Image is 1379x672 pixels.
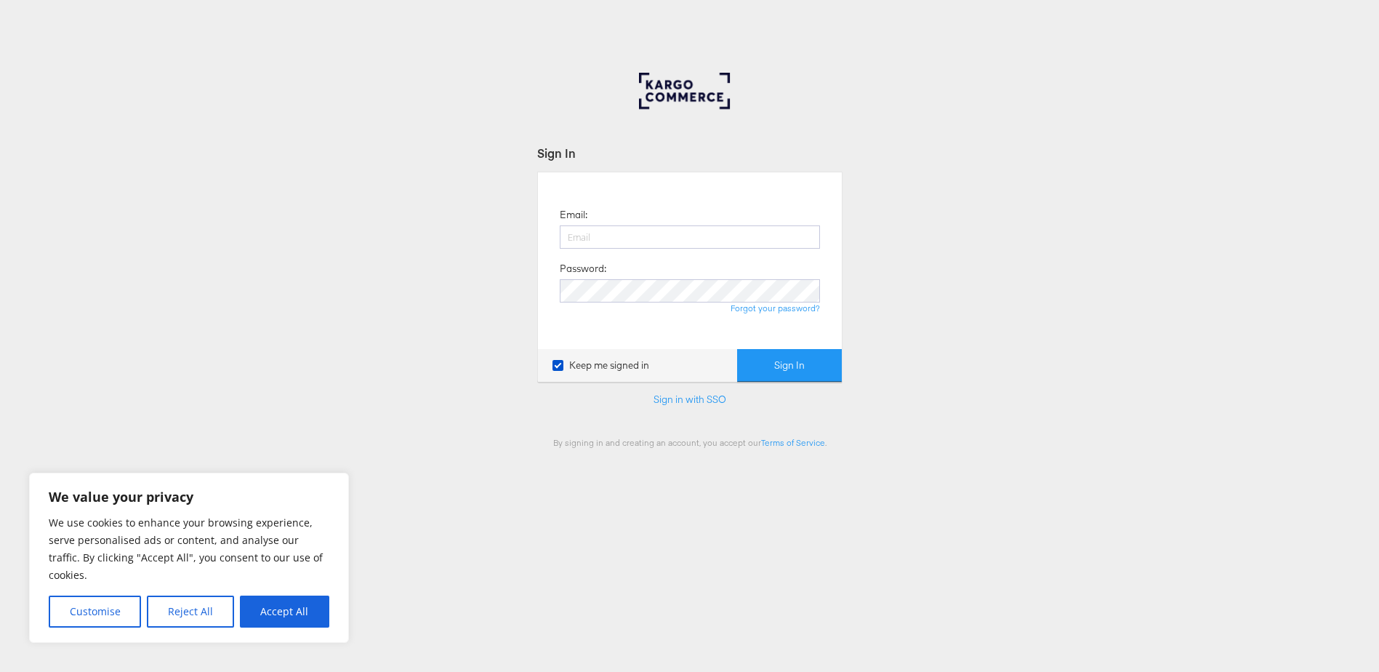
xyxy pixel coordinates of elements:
[49,514,329,584] p: We use cookies to enhance your browsing experience, serve personalised ads or content, and analys...
[240,596,329,628] button: Accept All
[49,488,329,505] p: We value your privacy
[731,303,820,313] a: Forgot your password?
[761,437,825,448] a: Terms of Service
[29,473,349,643] div: We value your privacy
[560,208,587,222] label: Email:
[552,359,649,372] label: Keep me signed in
[537,437,843,448] div: By signing in and creating an account, you accept our .
[537,145,843,161] div: Sign In
[560,225,820,249] input: Email
[147,596,233,628] button: Reject All
[654,393,726,406] a: Sign in with SSO
[560,262,606,276] label: Password:
[737,349,842,382] button: Sign In
[49,596,141,628] button: Customise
